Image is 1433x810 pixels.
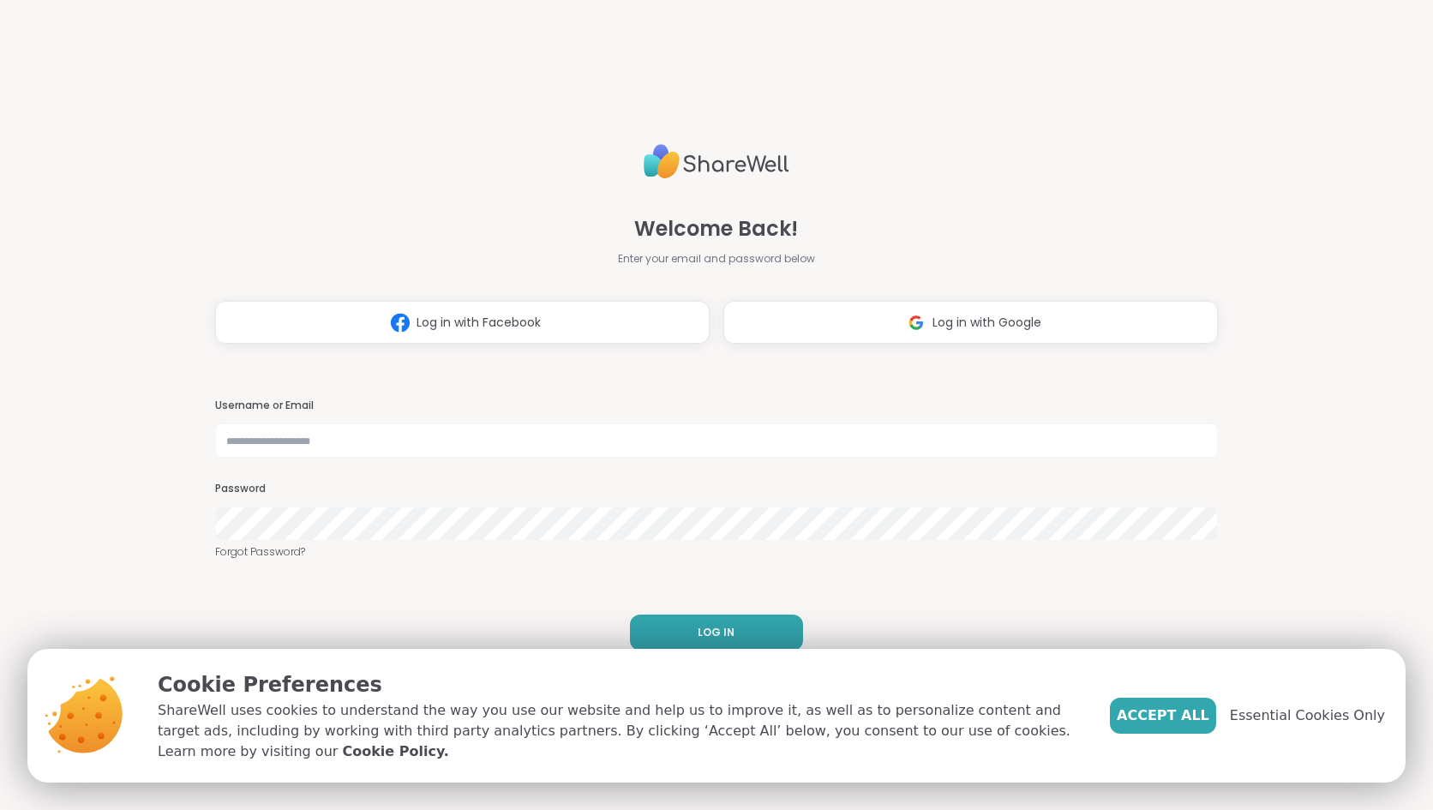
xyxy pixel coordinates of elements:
[644,137,789,186] img: ShareWell Logo
[215,544,1218,560] a: Forgot Password?
[900,307,932,339] img: ShareWell Logomark
[1110,698,1216,734] button: Accept All
[723,301,1218,344] button: Log in with Google
[618,251,815,267] span: Enter your email and password below
[630,615,803,651] button: LOG IN
[634,213,798,244] span: Welcome Back!
[1230,705,1385,726] span: Essential Cookies Only
[215,482,1218,496] h3: Password
[215,399,1218,413] h3: Username or Email
[698,625,734,640] span: LOG IN
[384,307,417,339] img: ShareWell Logomark
[215,301,710,344] button: Log in with Facebook
[342,741,448,762] a: Cookie Policy.
[158,700,1082,762] p: ShareWell uses cookies to understand the way you use our website and help us to improve it, as we...
[417,314,541,332] span: Log in with Facebook
[1117,705,1209,726] span: Accept All
[932,314,1041,332] span: Log in with Google
[158,669,1082,700] p: Cookie Preferences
